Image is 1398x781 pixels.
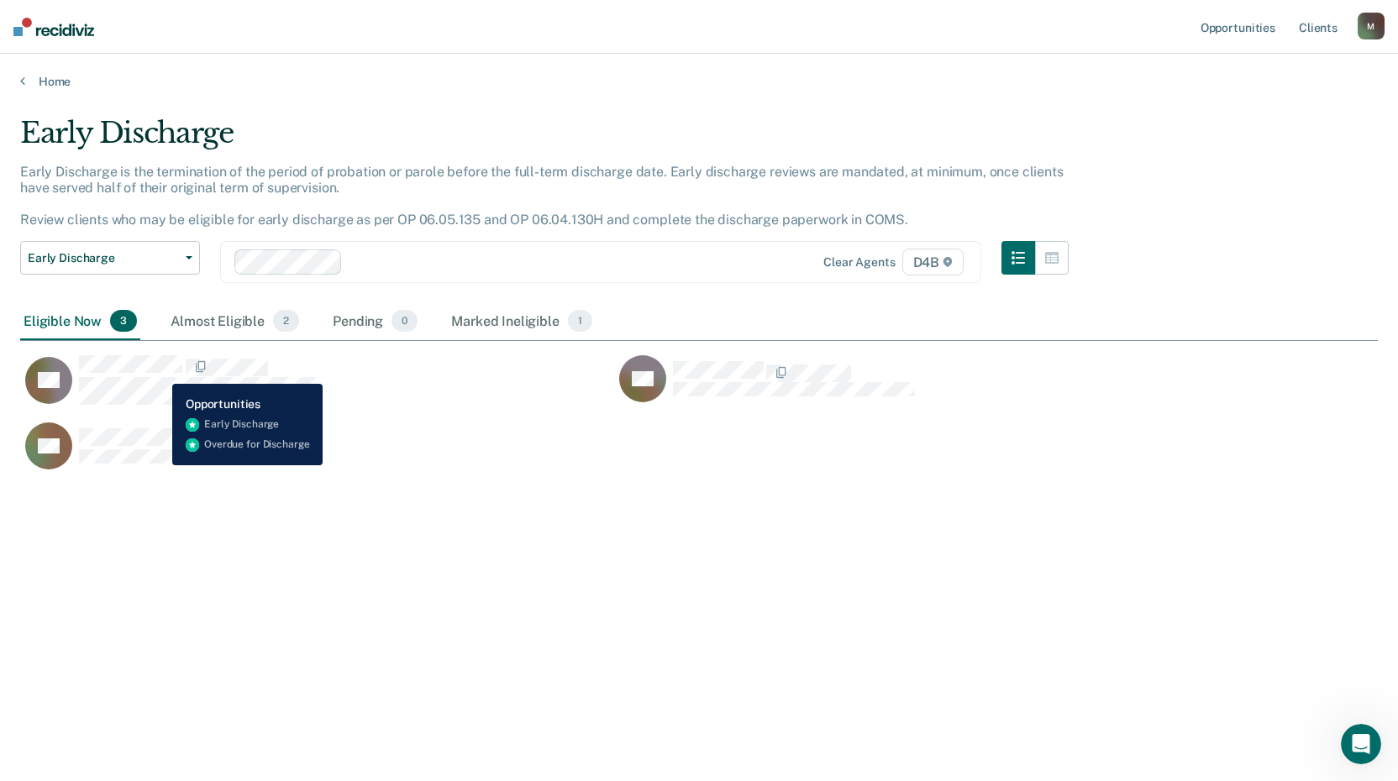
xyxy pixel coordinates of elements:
[110,310,137,332] span: 3
[823,255,895,270] div: Clear agents
[20,422,614,489] div: CaseloadOpportunityCell-0362928
[20,164,1064,228] p: Early Discharge is the termination of the period of probation or parole before the full-term disc...
[20,74,1378,89] a: Home
[273,310,299,332] span: 2
[392,310,418,332] span: 0
[568,310,592,332] span: 1
[902,249,964,275] span: D4B
[167,303,302,340] div: Almost Eligible2
[614,354,1208,422] div: CaseloadOpportunityCell-0885721
[20,303,140,340] div: Eligible Now3
[1358,13,1385,39] button: M
[329,303,421,340] div: Pending0
[28,251,179,265] span: Early Discharge
[13,18,94,36] img: Recidiviz
[20,116,1069,164] div: Early Discharge
[448,303,596,340] div: Marked Ineligible1
[20,354,614,422] div: CaseloadOpportunityCell-0531561
[20,241,200,275] button: Early Discharge
[1341,724,1381,764] iframe: Intercom live chat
